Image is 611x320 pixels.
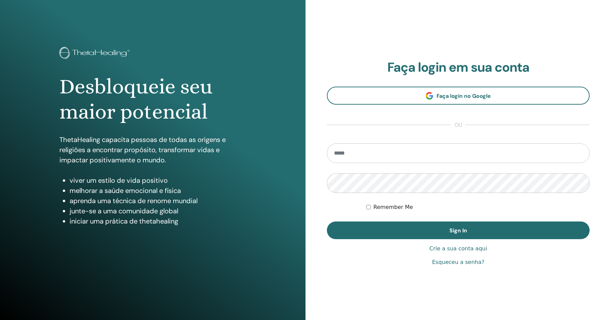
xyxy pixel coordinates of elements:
li: viver um estilo de vida positivo [70,175,246,185]
a: Crie a sua conta aqui [429,245,487,253]
div: Keep me authenticated indefinitely or until I manually logout [366,203,590,211]
li: melhorar a saúde emocional e física [70,185,246,196]
h2: Faça login em sua conta [327,60,590,75]
span: Sign In [449,227,467,234]
a: Esqueceu a senha? [432,258,484,266]
label: Remember Me [373,203,413,211]
span: ou [451,121,465,129]
h1: Desbloqueie seu maior potencial [59,74,246,125]
li: junte-se a uma comunidade global [70,206,246,216]
button: Sign In [327,221,590,239]
li: iniciar uma prática de thetahealing [70,216,246,226]
span: Faça login no Google [437,92,491,100]
li: aprenda uma técnica de renome mundial [70,196,246,206]
p: ThetaHealing capacita pessoas de todas as origens e religiões a encontrar propósito, transformar ... [59,135,246,165]
a: Faça login no Google [327,87,590,105]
